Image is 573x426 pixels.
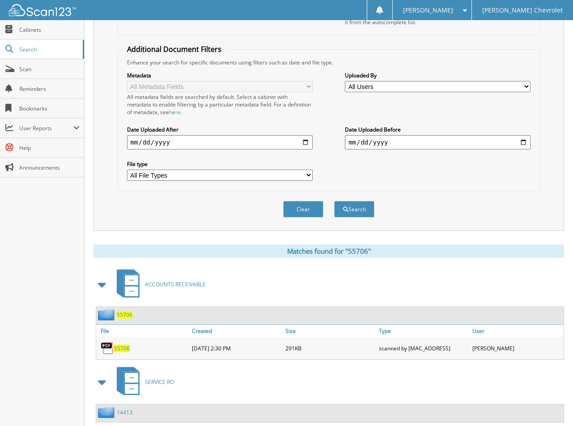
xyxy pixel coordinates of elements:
[127,93,313,116] div: All metadata fields are searched by default. Select a cabinet with metadata to enable filtering b...
[19,144,80,152] span: Help
[98,407,117,418] img: folder2.png
[19,85,80,93] span: Reminders
[117,311,132,319] a: 55706
[19,105,80,112] span: Bookmarks
[19,124,73,132] span: User Reports
[169,108,181,116] a: here
[482,8,563,13] span: [PERSON_NAME] Chevrolet
[190,325,283,337] a: Created
[19,46,78,53] span: Search
[127,160,313,168] label: File type
[127,135,313,149] input: start
[117,409,132,416] a: 14413
[345,72,531,79] label: Uploaded By
[470,339,564,357] div: [PERSON_NAME]
[190,339,283,357] div: [DATE] 2:30 PM
[283,325,377,337] a: Size
[345,126,531,133] label: Date Uploaded Before
[123,44,226,54] legend: Additional Document Filters
[96,325,190,337] a: File
[283,201,323,217] button: Clear
[377,325,470,337] a: Type
[101,341,114,355] img: PDF.png
[19,164,80,171] span: Announcements
[19,65,80,73] span: Scan
[145,378,174,386] span: SERVICE RO
[377,339,470,357] div: scanned by [MAC_ADDRESS]
[470,325,564,337] a: User
[114,345,130,352] a: 55706
[19,26,80,34] span: Cabinets
[334,201,374,217] button: Search
[127,72,313,79] label: Metadata
[123,59,535,66] div: Enhance your search for specific documents using filters such as date and file type.
[98,309,117,320] img: folder2.png
[145,281,206,288] span: ACCOUNTS RECEIVABLE
[93,244,564,258] div: Matches found for "55706"
[111,364,174,400] a: SERVICE RO
[283,339,377,357] div: 291KB
[9,4,76,16] img: scan123-logo-white.svg
[127,126,313,133] label: Date Uploaded After
[111,267,206,302] a: ACCOUNTS RECEIVABLE
[403,8,453,13] span: [PERSON_NAME]
[528,383,573,426] iframe: Chat Widget
[345,135,531,149] input: end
